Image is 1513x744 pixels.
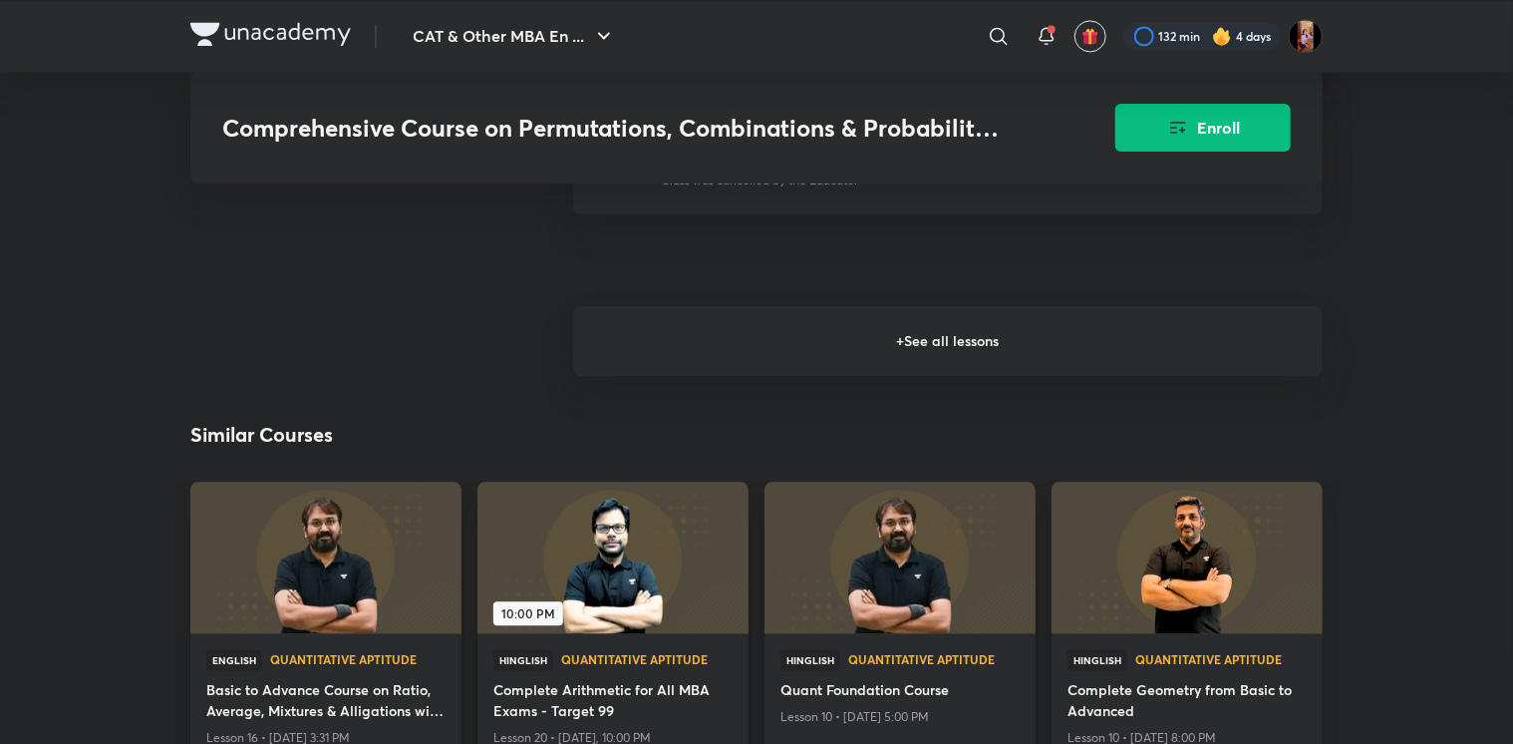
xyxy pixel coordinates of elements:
img: new-thumbnail [474,481,751,635]
button: avatar [1074,20,1106,52]
img: Aayushi Kumari [1289,19,1323,53]
a: new-thumbnail [764,482,1036,633]
a: Quantitative Aptitude [848,653,1020,667]
h3: Comprehensive Course on Permutations, Combinations & Probability for CAT 2023 [222,114,1003,143]
img: Company Logo [190,22,351,46]
img: avatar [1081,27,1099,45]
a: Quantitative Aptitude [1135,653,1307,667]
button: CAT & Other MBA En ... [401,16,628,56]
span: English [206,649,262,671]
a: Quantitative Aptitude [270,653,446,667]
span: Quantitative Aptitude [561,653,733,665]
a: Quant Foundation Course [780,679,1020,704]
span: Quantitative Aptitude [848,653,1020,665]
button: Enroll [1115,104,1291,152]
a: new-thumbnail [1052,482,1323,633]
img: new-thumbnail [1049,481,1325,635]
p: Lesson 10 • [DATE] 5:00 PM [780,704,1020,730]
img: streak [1212,26,1232,46]
a: Company Logo [190,22,351,51]
span: 10:00 PM [493,601,563,625]
a: Complete Arithmetic for All MBA Exams - Target 99 [493,679,733,725]
a: Basic to Advance Course on Ratio, Average, Mixtures & Alligations with Practice [206,679,446,725]
span: Hinglish [780,649,840,671]
img: new-thumbnail [187,481,463,635]
span: Quantitative Aptitude [1135,653,1307,665]
a: new-thumbnail [190,482,461,633]
a: Complete Geometry from Basic to Advanced [1067,679,1307,725]
span: Quantitative Aptitude [270,653,446,665]
span: Hinglish [493,649,553,671]
a: new-thumbnail10:00 PM [477,482,749,633]
span: Hinglish [1067,649,1127,671]
h6: + See all lessons [573,306,1323,376]
h2: Similar Courses [190,420,333,450]
a: Quantitative Aptitude [561,653,733,667]
img: new-thumbnail [761,481,1038,635]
